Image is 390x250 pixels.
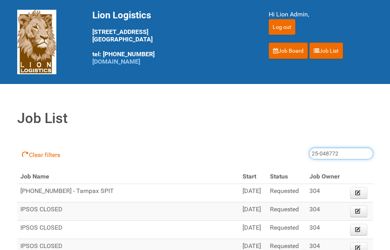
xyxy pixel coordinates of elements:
span: Lion Logistics [92,10,151,21]
td: 304 [306,221,347,239]
a: Lion Logistics [17,38,56,45]
input: All [309,148,373,159]
span: Job Owner [309,173,340,180]
a: Clear filters [17,148,65,161]
span: Job Name [20,173,49,180]
span: Status [270,173,288,180]
h1: Job List [17,108,373,129]
a: [DOMAIN_NAME] [92,58,140,65]
td: Requested [267,202,306,221]
img: Lion Logistics [17,10,56,74]
div: [STREET_ADDRESS] [GEOGRAPHIC_DATA] tel: [PHONE_NUMBER] [92,10,249,65]
td: [DATE] [239,221,267,239]
a: Job List [309,43,343,59]
td: [DATE] [239,184,267,202]
td: Requested [267,221,306,239]
td: Requested [267,184,306,202]
td: IPSOS CLOSED [17,202,240,221]
a: Job Board [269,43,308,59]
td: [DATE] [239,202,267,221]
span: Start [243,173,256,180]
td: IPSOS CLOSED [17,221,240,239]
div: Hi Lion Admin, [269,10,373,19]
td: 304 [306,202,347,221]
td: [PHONE_NUMBER] - Tampax SPIT [17,184,240,202]
input: Log out [269,19,295,35]
td: 304 [306,184,347,202]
